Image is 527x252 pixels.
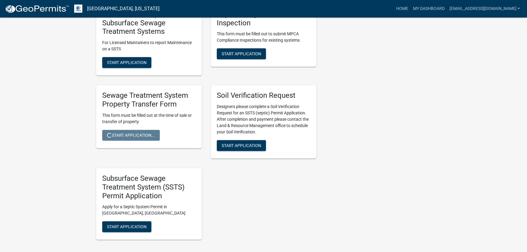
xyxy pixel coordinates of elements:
button: Start Application... [102,130,160,141]
span: Start Application [107,224,147,229]
p: This form must be filled out to submit MPCA Compliance Inspections for existing systems [217,31,310,43]
p: This form must be filled out at the time of sale or transfer of property [102,112,196,125]
a: Home [393,3,410,14]
img: Otter Tail County, Minnesota [74,5,82,13]
button: Start Application [102,57,151,68]
a: [EMAIL_ADDRESS][DOMAIN_NAME] [447,3,522,14]
p: Designers please complete a Soil Verification Request for an SSTS (septic) Permit Application. Af... [217,104,310,135]
span: Start Application [222,143,261,148]
h5: Soil Verification Request [217,91,310,100]
button: Start Application [217,140,266,151]
button: Start Application [102,221,151,232]
p: For Licensed Maintainers to report Maintenance on a SSTS [102,40,196,52]
span: Start Application [107,60,147,65]
h5: Sewage Treatment System Property Transfer Form [102,91,196,109]
button: Start Application [217,48,266,59]
a: [GEOGRAPHIC_DATA], [US_STATE] [87,4,159,14]
h5: Subsurface Sewage Treatment System (SSTS) Permit Application [102,174,196,200]
h5: Septic Compliance Inspection [217,10,310,27]
a: My Dashboard [410,3,447,14]
h5: Maintenance Report for Subsurface Sewage Treatment Systems [102,10,196,36]
span: Start Application... [107,132,155,137]
span: Start Application [222,51,261,56]
p: Apply for a Septic System Permit in [GEOGRAPHIC_DATA], [GEOGRAPHIC_DATA] [102,204,196,216]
